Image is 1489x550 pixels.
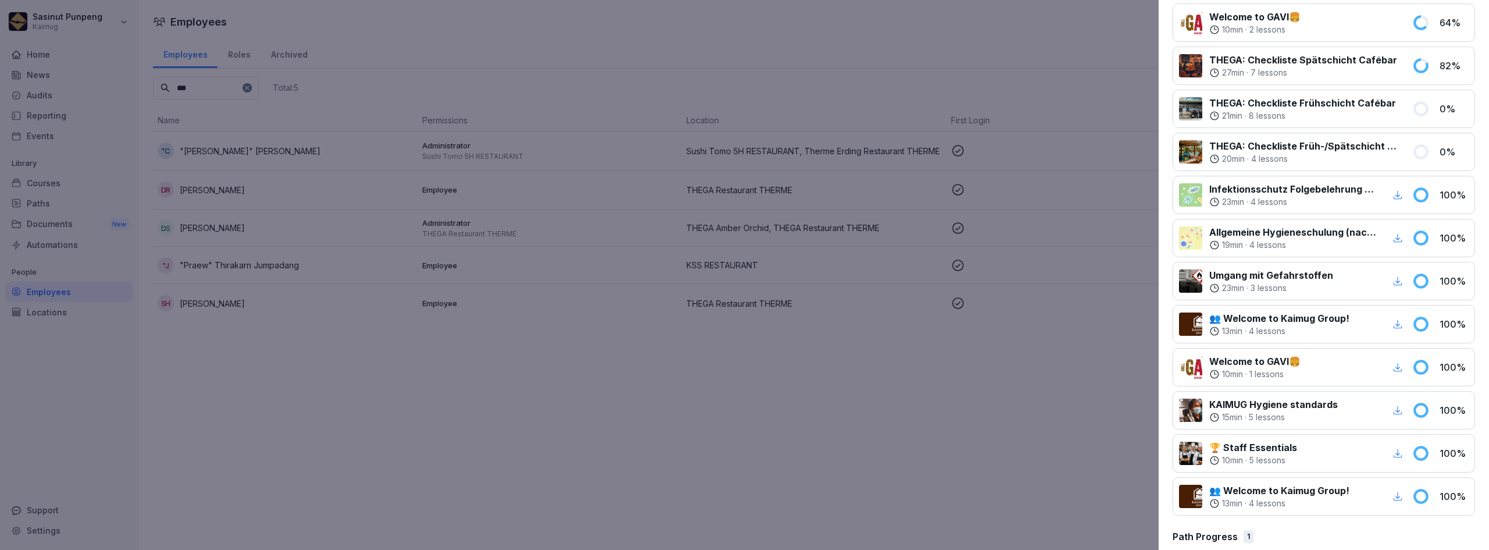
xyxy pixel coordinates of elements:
[1209,53,1397,67] p: THEGA: Checkliste Spätschicht Cafébar
[1209,239,1376,251] div: ·
[1249,455,1285,466] p: 5 lessons
[1440,403,1469,417] p: 100 %
[1222,24,1243,36] p: 10 min
[1440,360,1469,374] p: 100 %
[1209,182,1376,196] p: Infektionsschutz Folgebelehrung (nach §43 IfSG)
[1209,110,1396,122] div: ·
[1251,153,1288,165] p: 4 lessons
[1209,96,1396,110] p: THEGA: Checkliste Frühschicht Cafébar
[1173,530,1238,544] p: Path Progress
[1222,67,1244,79] p: 27 min
[1222,282,1244,294] p: 23 min
[1209,411,1338,423] div: ·
[1440,16,1469,30] p: 64 %
[1249,411,1285,423] p: 5 lessons
[1209,368,1301,380] div: ·
[1209,354,1301,368] p: Welcome to GAVI🍔​
[1209,139,1398,153] p: THEGA: Checkliste Früh-/Spätschicht Poolbar
[1209,398,1338,411] p: KAIMUG Hygiene standards
[1249,24,1285,36] p: 2 lessons
[1209,24,1301,36] div: ·
[1440,59,1469,73] p: 82 %
[1222,239,1243,251] p: 19 min
[1440,317,1469,331] p: 100 %
[1209,67,1397,79] div: ·
[1249,110,1285,122] p: 8 lessons
[1249,325,1285,337] p: 4 lessons
[1222,455,1243,466] p: 10 min
[1249,368,1284,380] p: 1 lessons
[1209,311,1349,325] p: 👥 Welcome to Kaimug Group!
[1440,188,1469,202] p: 100 %
[1440,102,1469,116] p: 0 %
[1244,530,1253,543] div: 1
[1209,196,1376,208] div: ·
[1440,145,1469,159] p: 0 %
[1209,441,1297,455] p: 🏆 Staff Essentials
[1209,325,1349,337] div: ·
[1440,231,1469,245] p: 100 %
[1209,282,1333,294] div: ·
[1440,274,1469,288] p: 100 %
[1222,498,1242,509] p: 13 min
[1222,368,1243,380] p: 10 min
[1209,153,1398,165] div: ·
[1209,268,1333,282] p: Umgang mit Gefahrstoffen
[1251,282,1287,294] p: 3 lessons
[1209,498,1349,509] div: ·
[1251,196,1287,208] p: 4 lessons
[1440,446,1469,460] p: 100 %
[1222,110,1242,122] p: 21 min
[1222,153,1245,165] p: 20 min
[1222,411,1242,423] p: 15 min
[1249,239,1286,251] p: 4 lessons
[1209,455,1297,466] div: ·
[1249,498,1285,509] p: 4 lessons
[1222,196,1244,208] p: 23 min
[1251,67,1287,79] p: 7 lessons
[1222,325,1242,337] p: 13 min
[1209,10,1301,24] p: Welcome to GAVI🍔​
[1440,489,1469,503] p: 100 %
[1209,225,1376,239] p: Allgemeine Hygieneschulung (nach LHMV §4)
[1209,484,1349,498] p: 👥 Welcome to Kaimug Group!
